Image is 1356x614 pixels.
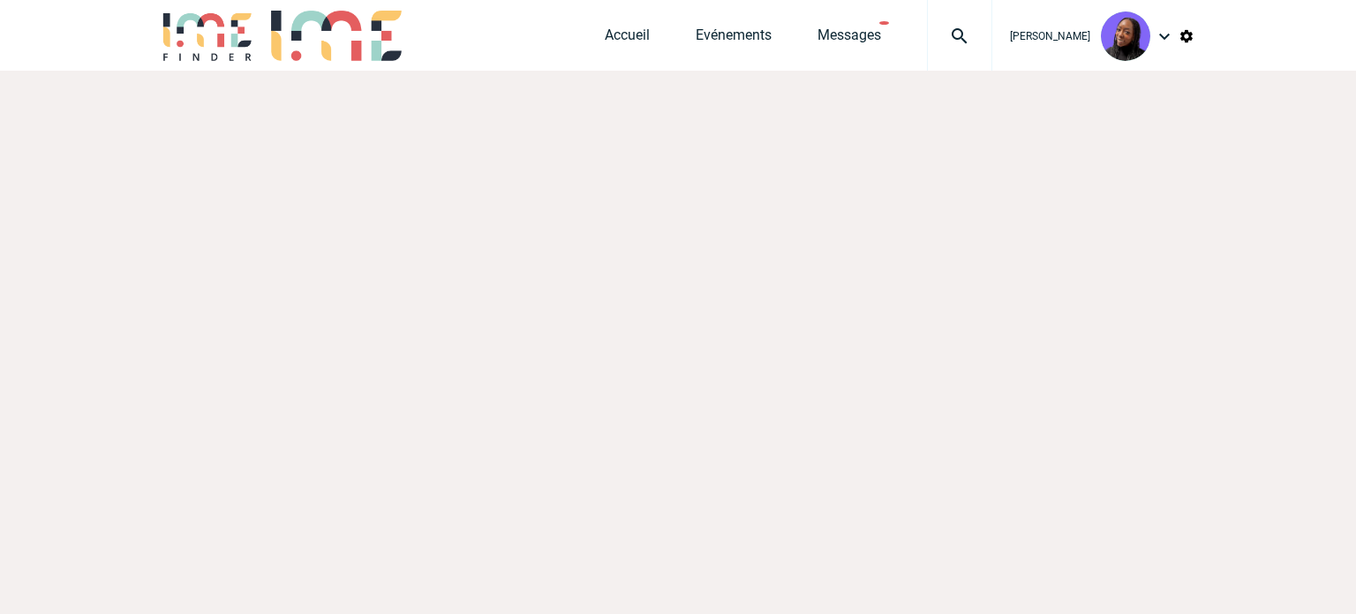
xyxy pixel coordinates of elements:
[162,11,253,61] img: IME-Finder
[1010,30,1090,42] span: [PERSON_NAME]
[696,27,772,51] a: Evénements
[1101,11,1150,61] img: 131349-0.png
[817,27,881,51] a: Messages
[605,27,650,51] a: Accueil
